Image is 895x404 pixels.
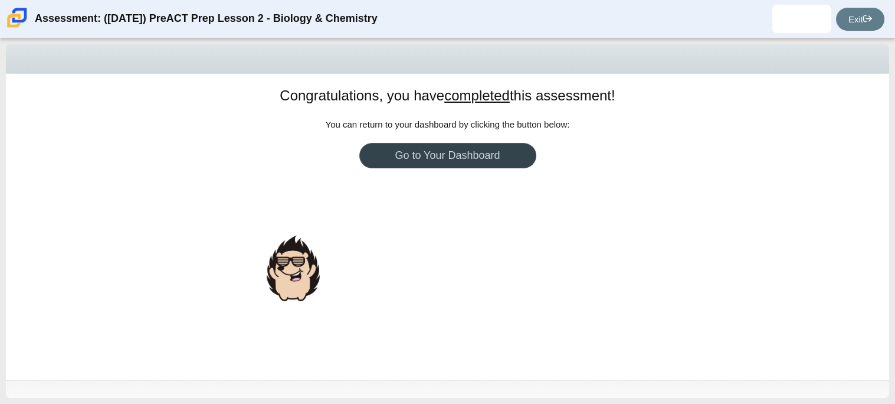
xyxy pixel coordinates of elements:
[836,8,884,31] a: Exit
[326,119,570,129] span: You can return to your dashboard by clicking the button below:
[35,5,378,33] div: Assessment: ([DATE]) PreACT Prep Lesson 2 - Biology & Chemistry
[444,87,510,103] u: completed
[359,143,536,168] a: Go to Your Dashboard
[280,86,615,106] h1: Congratulations, you have this assessment!
[5,5,29,30] img: Carmen School of Science & Technology
[5,22,29,32] a: Carmen School of Science & Technology
[792,9,811,28] img: azul.casiquez.cCnQ1I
